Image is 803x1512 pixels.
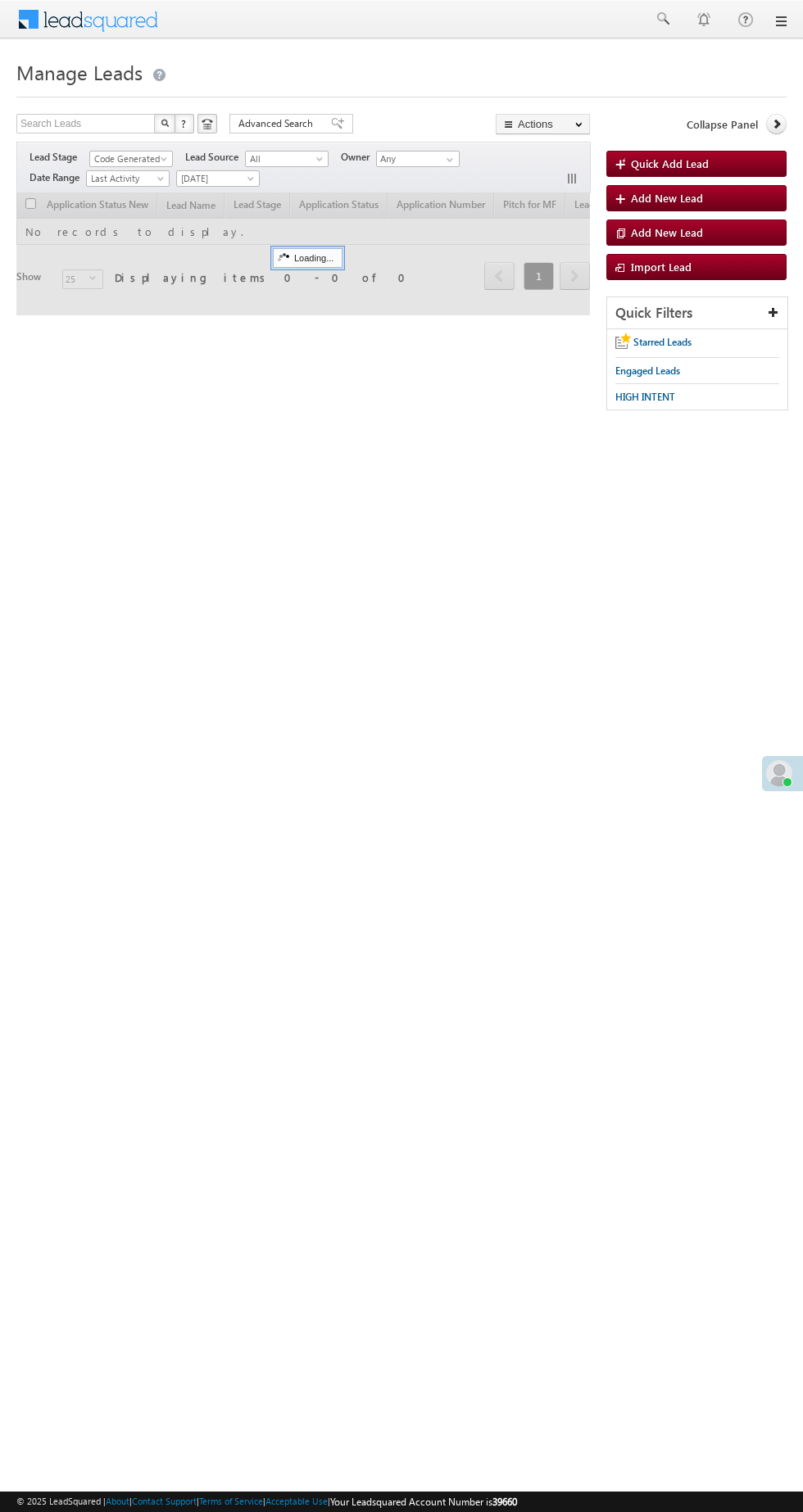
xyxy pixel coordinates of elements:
span: Add New Lead [631,191,703,205]
span: Lead Stage [29,150,89,165]
span: Collapse Panel [687,117,758,132]
button: Actions [496,114,590,134]
span: Quick Add Lead [631,156,709,170]
span: © 2025 LeadSquared | | | | | [16,1494,517,1510]
span: Starred Leads [633,336,692,348]
span: Manage Leads [16,59,143,85]
a: About [106,1496,129,1506]
span: Last Activity [87,171,165,186]
img: Search [161,119,169,127]
span: 39660 [492,1496,517,1508]
a: All [245,151,329,167]
span: Engaged Leads [615,364,680,377]
a: Show All Items [438,152,458,168]
a: [DATE] [176,170,260,187]
span: Add New Lead [631,225,703,239]
span: All [246,152,324,166]
span: [DATE] [177,171,255,186]
div: Loading... [273,248,343,268]
span: Your Leadsquared Account Number is [330,1496,517,1508]
span: Import Lead [631,260,692,274]
button: ? [175,114,194,134]
a: Acceptable Use [265,1496,328,1506]
span: Date Range [29,170,86,185]
span: Advanced Search [238,116,318,131]
span: Owner [341,150,376,165]
a: Terms of Service [199,1496,263,1506]
a: Contact Support [132,1496,197,1506]
span: Code Generated [90,152,168,166]
span: ? [181,116,188,130]
div: Quick Filters [607,297,787,329]
span: HIGH INTENT [615,391,675,403]
a: Last Activity [86,170,170,187]
input: Type to Search [376,151,460,167]
span: Lead Source [185,150,245,165]
a: Code Generated [89,151,173,167]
